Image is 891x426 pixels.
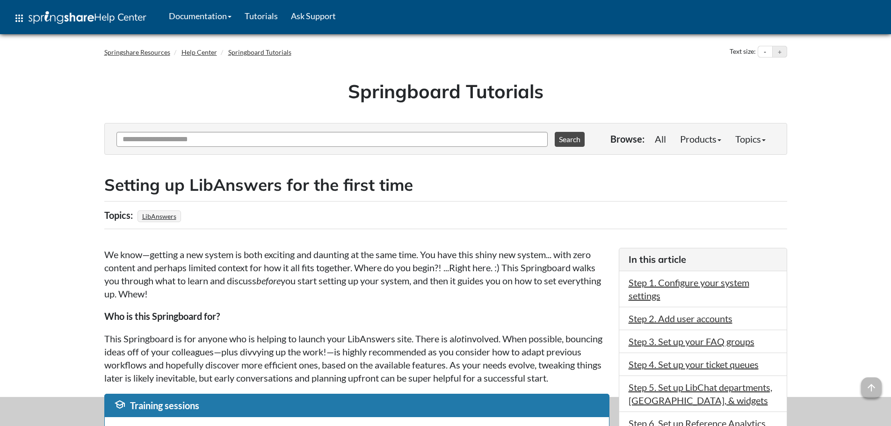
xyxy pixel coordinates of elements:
p: This Springboard is for anyone who is helping to launch your LibAnswers site. There is a involved... [104,332,609,384]
p: We know—getting a new system is both exciting and daunting at the same time. You have this shiny ... [104,248,609,300]
a: Tutorials [238,4,284,28]
a: arrow_upward [861,378,882,390]
img: Springshare [29,11,94,24]
h3: In this article [629,253,777,266]
a: LibAnswers [141,209,178,223]
strong: Who is this Springboard for? [104,310,220,322]
a: Ask Support [284,4,342,28]
em: before [256,275,281,286]
a: Step 1. Configure your system settings [629,277,749,301]
div: Text size: [728,46,758,58]
span: school [114,399,125,410]
a: Step 4. Set up your ticket queues [629,359,759,370]
a: Help Center [181,48,217,56]
a: Documentation [162,4,238,28]
span: Training sessions [130,400,199,411]
em: lot [454,333,464,344]
button: Increase text size [773,46,787,58]
a: Step 5. Set up LibChat departments, [GEOGRAPHIC_DATA], & widgets [629,382,772,406]
button: Search [555,132,585,147]
h1: Springboard Tutorials [111,78,780,104]
a: apps Help Center [7,4,153,32]
a: Step 2. Add user accounts [629,313,732,324]
button: Decrease text size [758,46,772,58]
a: Springboard Tutorials [228,48,291,56]
a: All [648,130,673,148]
div: This site uses cookies as well as records your IP address for usage statistics. [95,404,797,419]
span: arrow_upward [861,377,882,398]
a: Step 3. Set up your FAQ groups [629,336,754,347]
div: Topics: [104,206,135,224]
p: Browse: [610,132,645,145]
a: Topics [728,130,773,148]
a: Springshare Resources [104,48,170,56]
h2: Setting up LibAnswers for the first time [104,173,787,196]
span: Help Center [94,11,146,23]
span: apps [14,13,25,24]
a: Products [673,130,728,148]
